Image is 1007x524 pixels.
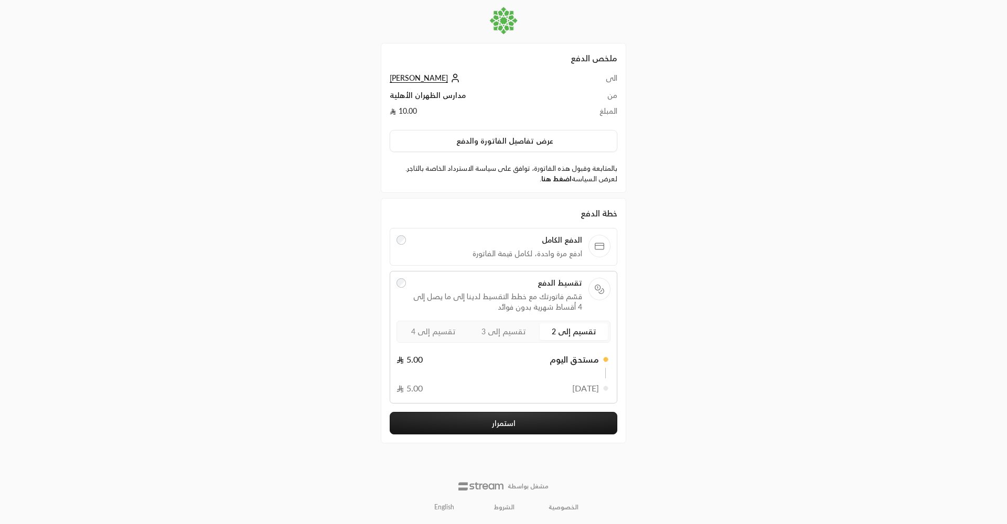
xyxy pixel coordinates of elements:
[397,382,423,395] span: 5.00
[390,73,448,83] span: [PERSON_NAME]
[390,106,574,122] td: 10.00
[428,499,460,516] a: English
[574,90,617,106] td: من
[390,52,617,64] h2: ملخص الدفع
[541,174,572,183] a: اضغط هنا
[412,235,583,245] span: الدفع الكامل
[390,90,574,106] td: مدارس الظهران الأهلية
[390,163,617,184] label: بالمتابعة وقبول هذه الفاتورة، توافق على سياسة الاسترداد الخاصة بالتاجر. لعرض السياسة .
[572,382,599,395] span: [DATE]
[411,327,456,336] span: تقسيم إلى 4
[550,353,599,366] span: مستحق اليوم
[489,6,518,35] img: Company Logo
[412,291,583,312] span: قسّم فاتورتك مع خطط التقسيط لدينا إلى ما يصل إلى 4 أقساط شهرية بدون فوائد
[494,503,515,511] a: الشروط
[390,412,617,434] button: استمرار
[390,207,617,220] div: خطة الدفع
[552,327,596,336] span: تقسيم إلى 2
[390,130,617,152] button: عرض تفاصيل الفاتورة والدفع
[390,73,463,82] a: [PERSON_NAME]
[397,235,406,245] input: الدفع الكاملادفع مرة واحدة، لكامل قيمة الفاتورة
[397,278,406,288] input: تقسيط الدفعقسّم فاتورتك مع خطط التقسيط لدينا إلى ما يصل إلى 4 أقساط شهرية بدون فوائد
[397,353,423,366] span: 5.00
[412,278,583,288] span: تقسيط الدفع
[481,327,526,336] span: تقسيم إلى 3
[574,73,617,90] td: الى
[549,503,579,511] a: الخصوصية
[574,106,617,122] td: المبلغ
[508,482,549,490] p: مشغل بواسطة
[412,248,583,259] span: ادفع مرة واحدة، لكامل قيمة الفاتورة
